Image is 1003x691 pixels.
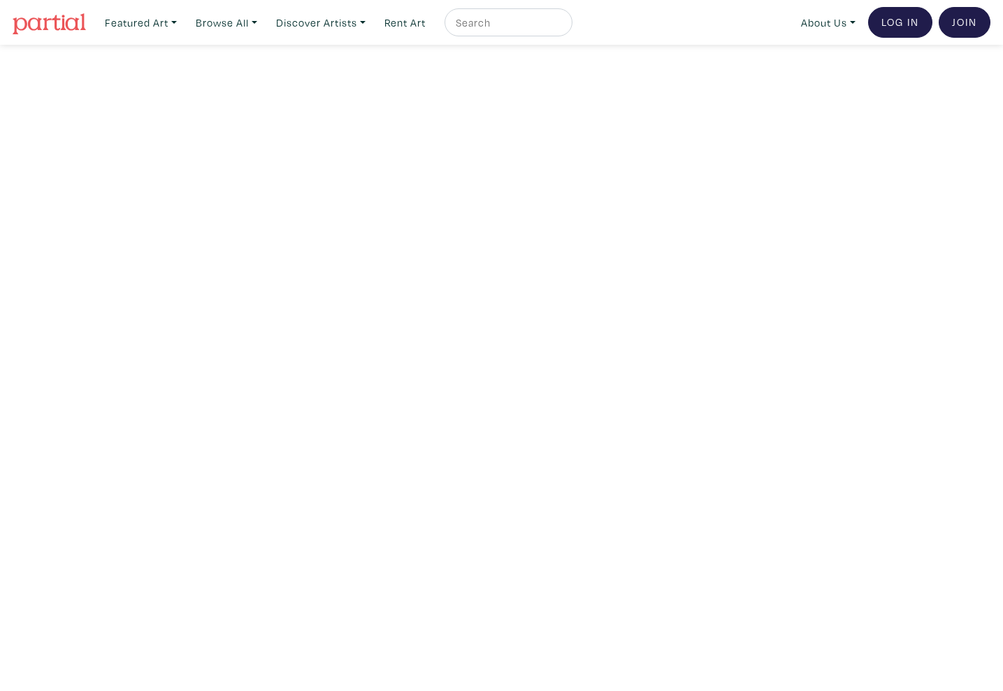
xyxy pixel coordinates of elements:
a: Featured Art [99,8,183,37]
a: Join [939,7,990,38]
a: Rent Art [378,8,432,37]
a: Discover Artists [270,8,372,37]
a: Browse All [189,8,264,37]
a: About Us [795,8,862,37]
input: Search [454,14,559,31]
a: Log In [868,7,932,38]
